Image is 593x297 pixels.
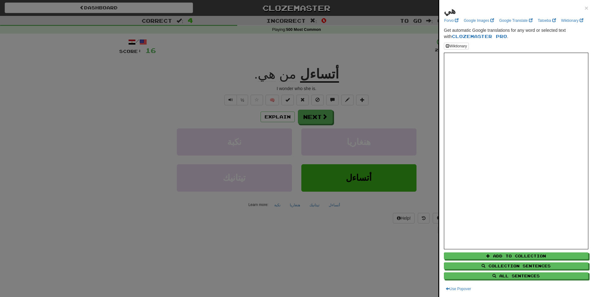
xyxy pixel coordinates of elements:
button: All Sentences [444,272,588,279]
button: Use Popover [444,285,473,292]
p: Get automatic Google translations for any word or selected text with . [444,27,588,40]
a: Tatoeba [536,17,558,24]
a: Clozemaster Pro [452,34,507,39]
a: Google Translate [497,17,534,24]
button: Close [585,5,588,11]
button: Collection Sentences [444,262,588,269]
a: Google Images [462,17,496,24]
a: Forvo [442,17,460,24]
span: × [585,4,588,12]
strong: هي [444,6,456,16]
button: Wiktionary [444,43,469,50]
button: Add to Collection [444,252,588,259]
a: Wiktionary [559,17,585,24]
